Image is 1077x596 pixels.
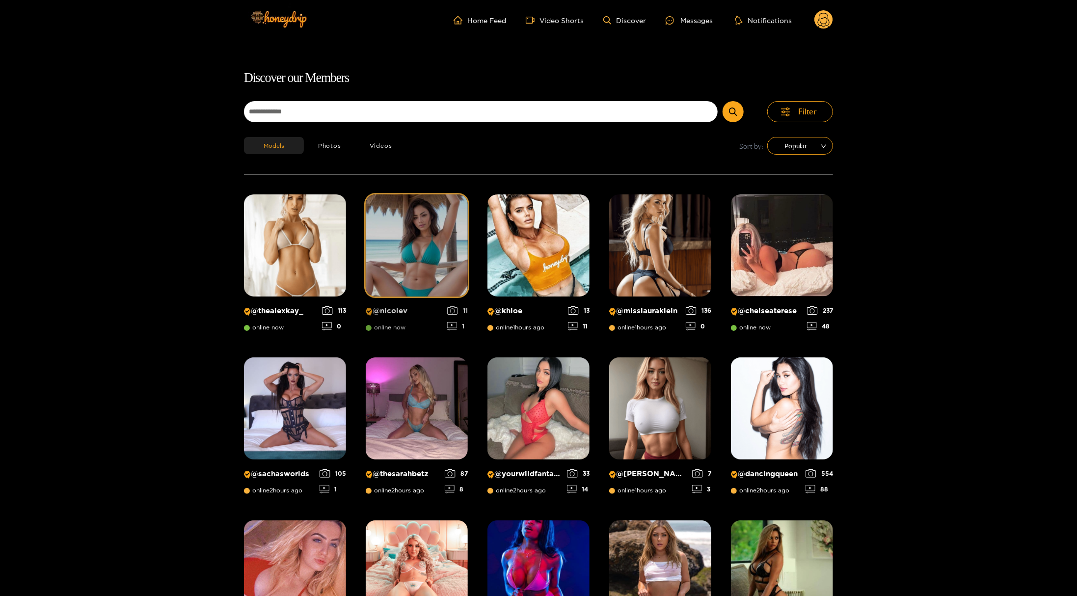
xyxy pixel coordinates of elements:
[609,487,666,494] span: online 1 hours ago
[454,16,467,25] span: home
[320,485,346,493] div: 1
[244,137,304,154] button: Models
[487,194,590,297] img: Creator Profile Image: khloe
[366,357,468,460] img: Creator Profile Image: thesarahbetz
[567,469,590,478] div: 33
[723,101,744,122] button: Submit Search
[244,357,346,501] a: Creator Profile Image: sachasworlds@sachasworldsonline2hours ago1051
[731,194,833,338] a: Creator Profile Image: chelseaterese@chelseatereseonline now23748
[609,324,666,331] span: online 1 hours ago
[304,137,355,154] button: Photos
[454,16,506,25] a: Home Feed
[731,324,771,331] span: online now
[244,487,302,494] span: online 2 hours ago
[487,487,546,494] span: online 2 hours ago
[732,15,795,25] button: Notifications
[686,306,711,315] div: 136
[244,469,315,479] p: @ sachasworlds
[806,485,833,493] div: 88
[609,357,711,460] img: Creator Profile Image: michelle
[692,469,711,478] div: 7
[603,16,646,25] a: Discover
[739,140,763,152] span: Sort by:
[807,306,833,315] div: 237
[244,194,346,338] a: Creator Profile Image: thealexkay_@thealexkay_online now1130
[244,324,284,331] span: online now
[731,194,833,297] img: Creator Profile Image: chelseaterese
[731,487,789,494] span: online 2 hours ago
[487,324,544,331] span: online 1 hours ago
[487,357,590,460] img: Creator Profile Image: yourwildfantasyy69
[731,357,833,501] a: Creator Profile Image: dancingqueen@dancingqueenonline2hours ago55488
[445,469,468,478] div: 87
[366,324,405,331] span: online now
[487,469,562,479] p: @ yourwildfantasyy69
[366,306,442,316] p: @ nicolev
[366,469,440,479] p: @ thesarahbetz
[447,306,468,315] div: 11
[366,487,424,494] span: online 2 hours ago
[568,306,590,315] div: 13
[731,306,802,316] p: @ chelseaterese
[686,322,711,330] div: 0
[767,101,833,122] button: Filter
[355,137,406,154] button: Videos
[320,469,346,478] div: 105
[567,485,590,493] div: 14
[798,106,817,117] span: Filter
[609,357,711,501] a: Creator Profile Image: michelle@[PERSON_NAME]online1hours ago73
[568,322,590,330] div: 11
[609,469,687,479] p: @ [PERSON_NAME]
[322,322,346,330] div: 0
[807,322,833,330] div: 48
[244,306,317,316] p: @ thealexkay_
[244,357,346,460] img: Creator Profile Image: sachasworlds
[366,357,468,501] a: Creator Profile Image: thesarahbetz@thesarahbetzonline2hours ago878
[322,306,346,315] div: 113
[487,306,563,316] p: @ khloe
[806,469,833,478] div: 554
[609,194,711,297] img: Creator Profile Image: misslauraklein
[526,16,584,25] a: Video Shorts
[775,138,826,153] span: Popular
[445,485,468,493] div: 8
[526,16,539,25] span: video-camera
[487,357,590,501] a: Creator Profile Image: yourwildfantasyy69@yourwildfantasyy69online2hours ago3314
[366,194,468,338] a: Creator Profile Image: nicolev@nicolevonline now111
[767,137,833,155] div: sort
[244,194,346,297] img: Creator Profile Image: thealexkay_
[609,306,681,316] p: @ misslauraklein
[609,194,711,338] a: Creator Profile Image: misslauraklein@misslaurakleinonline1hours ago1360
[447,322,468,330] div: 1
[692,485,711,493] div: 3
[366,194,468,297] img: Creator Profile Image: nicolev
[731,469,801,479] p: @ dancingqueen
[244,68,833,88] h1: Discover our Members
[731,357,833,460] img: Creator Profile Image: dancingqueen
[666,15,713,26] div: Messages
[487,194,590,338] a: Creator Profile Image: khloe@khloeonline1hours ago1311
